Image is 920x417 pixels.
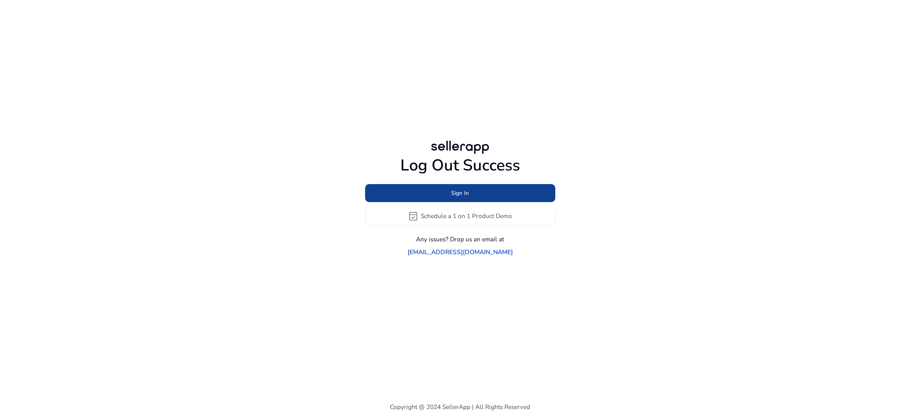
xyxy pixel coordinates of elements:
[365,184,555,202] button: Sign In
[408,247,513,257] a: [EMAIL_ADDRESS][DOMAIN_NAME]
[365,206,555,226] button: event_availableSchedule a 1 on 1 Product Demo
[365,156,555,175] h1: Log Out Success
[451,189,469,197] span: Sign In
[408,211,418,221] span: event_available
[416,235,504,244] p: Any issues? Drop us an email at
